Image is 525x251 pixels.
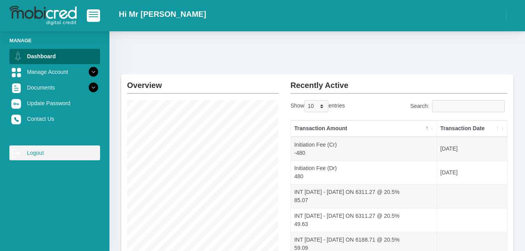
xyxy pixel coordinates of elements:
td: INT [DATE] - [DATE] ON 6311.27 @ 20.5% 85.07 [291,184,437,208]
a: Documents [9,80,100,95]
a: Contact Us [9,111,100,126]
h2: Recently Active [290,74,507,90]
h2: Hi Mr [PERSON_NAME] [119,9,206,19]
label: Search: [410,100,507,112]
h2: Overview [127,74,279,90]
a: Logout [9,145,100,160]
td: Initiation Fee (Dr) 480 [291,161,437,185]
a: Update Password [9,96,100,111]
td: Initiation Fee (Cr) -480 [291,137,437,161]
td: [DATE] [437,137,507,161]
a: Dashboard [9,49,100,64]
td: INT [DATE] - [DATE] ON 6311.27 @ 20.5% 49.63 [291,208,437,232]
select: Showentries [304,100,328,112]
li: Manage [9,37,100,44]
th: Transaction Date: activate to sort column ascending [437,120,507,137]
th: Transaction Amount: activate to sort column descending [291,120,437,137]
td: [DATE] [437,161,507,185]
label: Show entries [290,100,345,112]
img: logo-mobicred.svg [9,6,77,25]
a: Manage Account [9,65,100,79]
input: Search: [432,100,505,112]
